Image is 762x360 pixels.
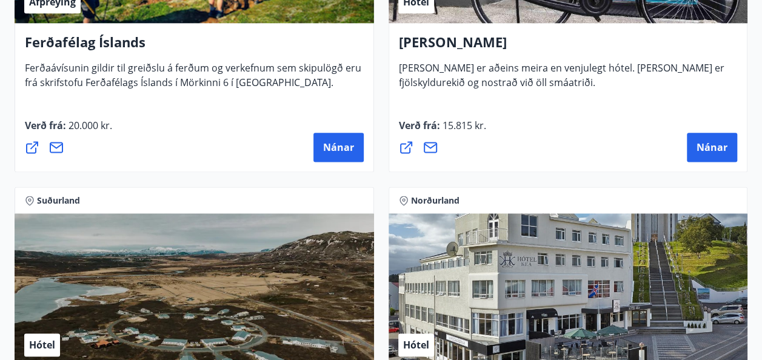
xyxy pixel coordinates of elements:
span: [PERSON_NAME] er aðeins meira en venjulegt hótel. [PERSON_NAME] er fjölskyldurekið og nostrað við... [399,61,724,99]
span: Suðurland [37,195,80,207]
button: Nánar [313,133,364,162]
span: Verð frá : [399,119,486,142]
span: Ferðaávísunin gildir til greiðslu á ferðum og verkefnum sem skipulögð eru frá skrifstofu Ferðafél... [25,61,361,99]
span: Hótel [403,338,429,352]
button: Nánar [687,133,737,162]
h4: Ferðafélag Íslands [25,33,364,61]
span: 20.000 kr. [66,119,112,132]
span: Nánar [323,141,354,154]
span: Verð frá : [25,119,112,142]
span: Norðurland [411,195,460,207]
span: Hótel [29,338,55,352]
h4: [PERSON_NAME] [399,33,738,61]
span: 15.815 kr. [440,119,486,132]
span: Nánar [697,141,727,154]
